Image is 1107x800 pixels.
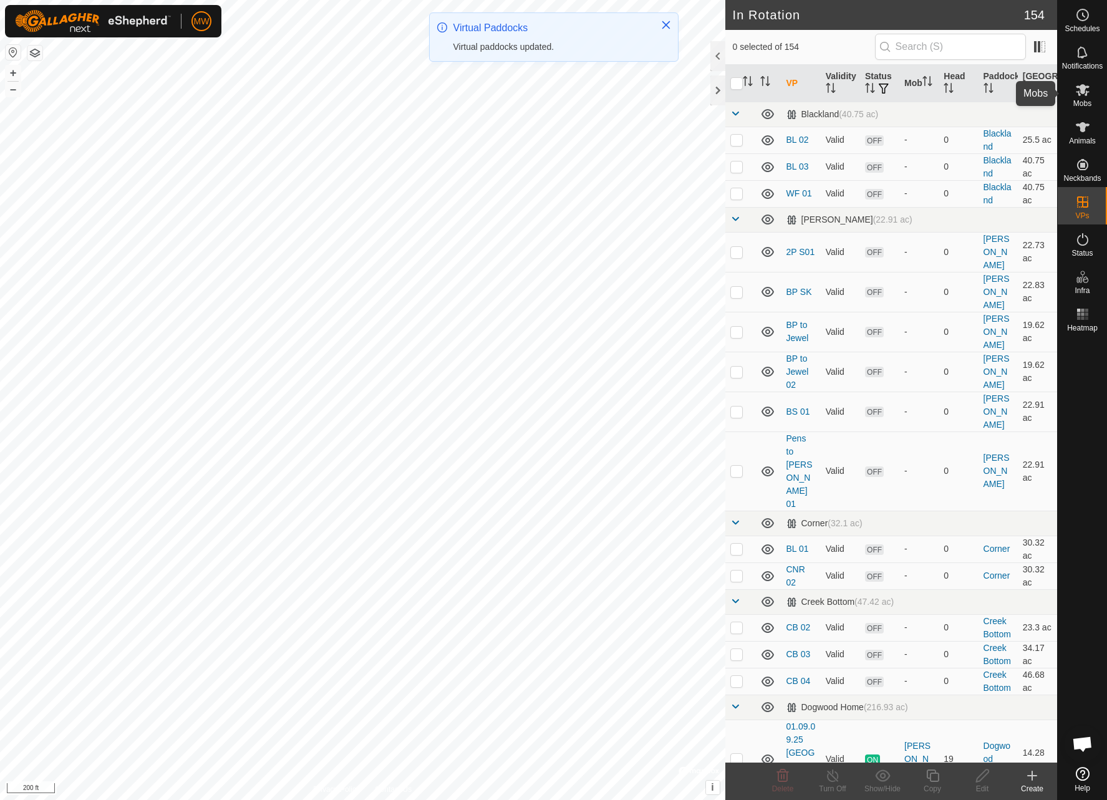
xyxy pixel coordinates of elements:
[1063,175,1101,182] span: Neckbands
[1075,212,1089,219] span: VPs
[984,182,1012,205] a: Blackland
[786,407,810,417] a: BS 01
[733,7,1024,22] h2: In Rotation
[1075,287,1090,294] span: Infra
[984,314,1010,350] a: [PERSON_NAME]
[786,676,811,686] a: CB 04
[821,272,860,312] td: Valid
[821,127,860,153] td: Valid
[1058,762,1107,797] a: Help
[839,109,878,119] span: (40.75 ac)
[865,135,884,146] span: OFF
[657,16,675,34] button: Close
[1018,720,1057,799] td: 14.28 ac
[873,214,912,224] span: (22.91 ac)
[939,312,978,352] td: 0
[1018,127,1057,153] td: 25.5 ac
[939,536,978,562] td: 0
[865,571,884,582] span: OFF
[453,41,648,54] div: Virtual paddocks updated.
[1007,783,1057,794] div: Create
[821,641,860,668] td: Valid
[1018,392,1057,431] td: 22.91 ac
[984,128,1012,152] a: Blackland
[939,614,978,641] td: 0
[1018,272,1057,312] td: 22.83 ac
[904,542,934,556] div: -
[1018,536,1057,562] td: 30.32 ac
[808,783,858,794] div: Turn Off
[1071,249,1093,257] span: Status
[1073,100,1091,107] span: Mobs
[865,247,884,258] span: OFF
[711,782,713,793] span: i
[904,160,934,173] div: -
[786,135,809,145] a: BL 02
[821,232,860,272] td: Valid
[786,597,894,607] div: Creek Bottom
[786,622,811,632] a: CB 02
[786,354,809,390] a: BP to Jewel 02
[939,65,978,102] th: Head
[904,325,934,339] div: -
[1062,62,1103,70] span: Notifications
[939,562,978,589] td: 0
[786,702,908,713] div: Dogwood Home
[865,677,884,687] span: OFF
[786,564,805,587] a: CNR 02
[860,65,899,102] th: Status
[27,46,42,60] button: Map Layers
[984,616,1011,639] a: Creek Bottom
[781,65,821,102] th: VP
[939,668,978,695] td: 0
[743,78,753,88] p-sorticon: Activate to sort
[1018,153,1057,180] td: 40.75 ac
[939,720,978,799] td: 19
[821,614,860,641] td: Valid
[865,327,884,337] span: OFF
[864,702,908,712] span: (216.93 ac)
[821,536,860,562] td: Valid
[453,21,648,36] div: Virtual Paddocks
[786,320,809,343] a: BP to Jewel
[786,518,863,529] div: Corner
[875,34,1026,60] input: Search (S)
[904,286,934,299] div: -
[821,668,860,695] td: Valid
[984,155,1012,178] a: Blackland
[904,187,934,200] div: -
[1018,668,1057,695] td: 46.68 ac
[922,78,932,88] p-sorticon: Activate to sort
[1018,352,1057,392] td: 19.62 ac
[865,407,884,417] span: OFF
[984,544,1010,554] a: Corner
[939,352,978,392] td: 0
[904,365,934,378] div: -
[786,544,809,554] a: BL 01
[865,287,884,297] span: OFF
[733,41,875,54] span: 0 selected of 154
[904,246,934,259] div: -
[1018,232,1057,272] td: 22.73 ac
[786,214,912,225] div: [PERSON_NAME]
[821,720,860,799] td: Valid
[904,648,934,661] div: -
[786,433,813,509] a: Pens to [PERSON_NAME] 01
[984,393,1010,430] a: [PERSON_NAME]
[15,10,171,32] img: Gallagher Logo
[865,650,884,660] span: OFF
[904,405,934,418] div: -
[821,431,860,511] td: Valid
[786,188,812,198] a: WF 01
[1018,641,1057,668] td: 34.17 ac
[904,569,934,582] div: -
[786,721,816,797] a: 01.09.09.25 [GEOGRAPHIC_DATA]
[1018,180,1057,207] td: 40.75 ac
[854,597,894,607] span: (47.42 ac)
[984,643,1011,666] a: Creek Bottom
[1065,25,1100,32] span: Schedules
[760,78,770,88] p-sorticon: Activate to sort
[939,232,978,272] td: 0
[1018,65,1057,102] th: [GEOGRAPHIC_DATA] Area
[828,518,862,528] span: (32.1 ac)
